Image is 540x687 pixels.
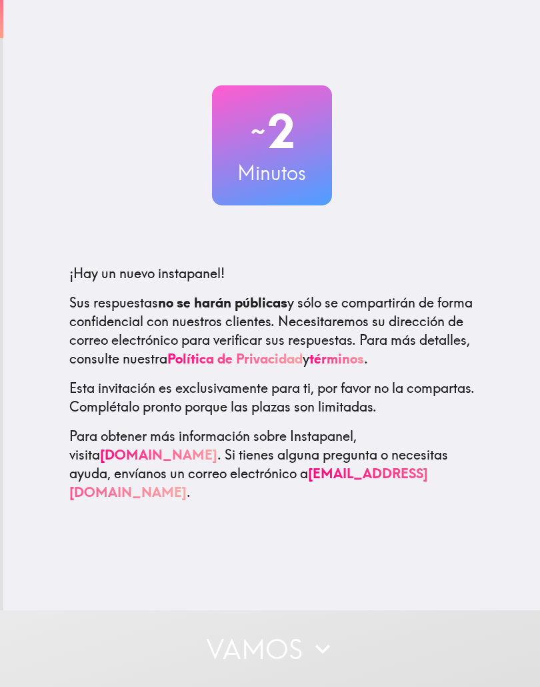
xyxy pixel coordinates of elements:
[69,379,475,416] p: Esta invitación es exclusivamente para ti, por favor no la compartas. Complétalo pronto porque la...
[212,159,332,187] h3: Minutos
[158,294,287,311] b: no se harán públicas
[309,350,364,367] a: términos
[69,427,475,502] p: Para obtener más información sobre Instapanel, visita . Si tienes alguna pregunta o necesitas ayu...
[69,465,428,500] a: [EMAIL_ADDRESS][DOMAIN_NAME]
[69,293,475,368] p: Sus respuestas y sólo se compartirán de forma confidencial con nuestros clientes. Necesitaremos s...
[100,446,217,463] a: [DOMAIN_NAME]
[167,350,303,367] a: Política de Privacidad
[69,265,225,281] span: ¡Hay un nuevo instapanel!
[249,111,267,151] span: ~
[212,104,332,159] h2: 2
